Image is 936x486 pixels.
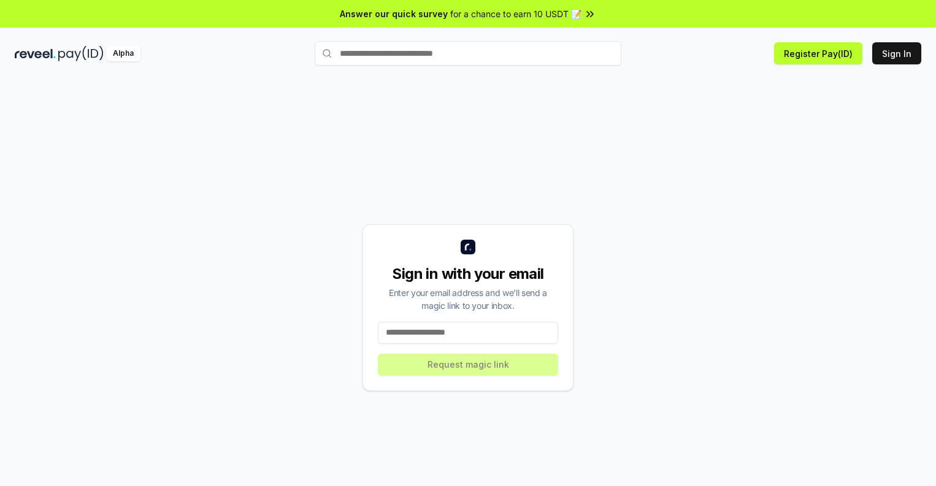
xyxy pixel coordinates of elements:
img: logo_small [461,240,475,254]
button: Register Pay(ID) [774,42,862,64]
button: Sign In [872,42,921,64]
span: Answer our quick survey [340,7,448,20]
img: reveel_dark [15,46,56,61]
span: for a chance to earn 10 USDT 📝 [450,7,581,20]
div: Alpha [106,46,140,61]
img: pay_id [58,46,104,61]
div: Enter your email address and we’ll send a magic link to your inbox. [378,286,558,312]
div: Sign in with your email [378,264,558,284]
